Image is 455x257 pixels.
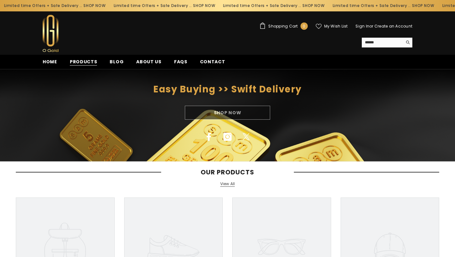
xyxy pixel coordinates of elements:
a: Sign In [355,23,369,29]
summary: Search [362,38,412,47]
div: Limited time Offers + Safe Delivery .. [101,1,210,11]
a: Shopping Cart [259,22,307,30]
div: Limited time Offers + Safe Delivery .. [320,1,429,11]
span: Shopping Cart [268,24,298,28]
a: Products [64,58,104,69]
a: SHOP NOW [294,2,316,9]
a: SHOP NOW [403,2,425,9]
span: 0 [303,23,305,30]
a: Home [36,58,64,69]
a: My Wish List [316,23,348,29]
span: Home [43,59,57,65]
a: Create an Account [374,23,412,29]
span: Contact [200,59,225,65]
a: Blog [103,58,130,69]
a: SHOP NOW [184,2,206,9]
div: Limited time Offers + Safe Delivery .. [210,1,320,11]
span: My Wish List [324,24,348,28]
span: Our Products [161,168,294,176]
span: Products [70,59,97,65]
a: FAQs [168,58,194,69]
span: Blog [110,59,124,65]
span: FAQs [174,59,187,65]
a: SHOP NOW [75,2,97,9]
img: Ogold Shop [43,15,58,52]
a: Contact [194,58,232,69]
button: Search [403,38,412,47]
span: or [369,23,373,29]
a: About us [130,58,168,69]
a: View All [220,181,235,187]
span: About us [136,59,161,65]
